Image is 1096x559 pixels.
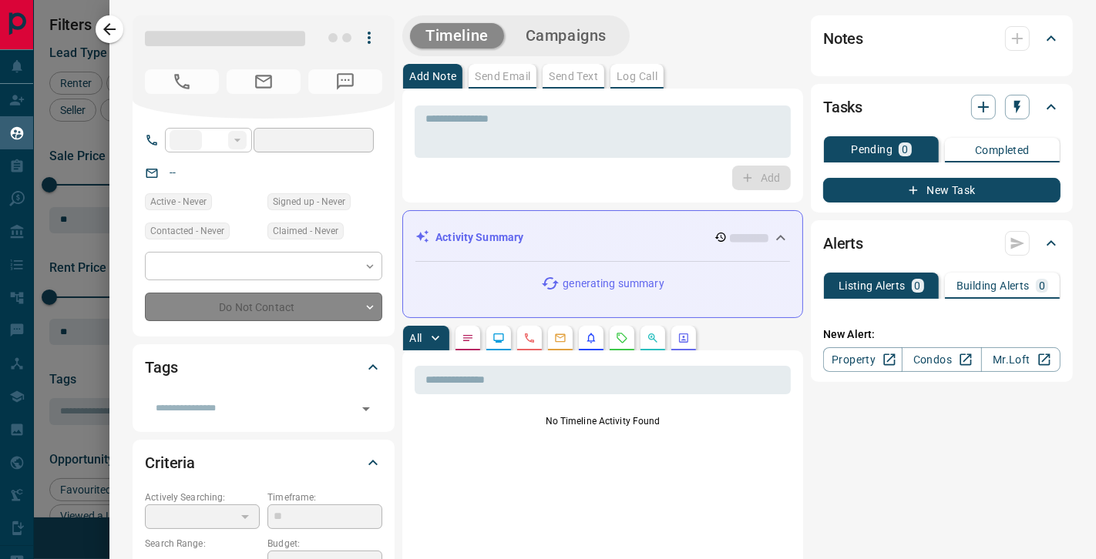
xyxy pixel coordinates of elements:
p: Completed [975,145,1030,156]
span: Active - Never [150,194,207,209]
div: Notes [823,20,1061,57]
p: All [409,333,422,343]
p: Listing Alerts [839,280,906,291]
p: 0 [1039,280,1045,291]
p: 0 [902,144,908,155]
div: Activity Summary [415,223,790,252]
h2: Alerts [823,231,863,256]
h2: Tags [145,355,177,380]
button: Timeline [410,23,504,49]
p: Search Range: [145,537,260,551]
span: Contacted - Never [150,223,224,239]
span: No Number [308,69,382,94]
p: Activity Summary [435,229,523,246]
svg: Listing Alerts [585,332,597,344]
p: Add Note [409,71,456,82]
p: Actively Searching: [145,490,260,504]
p: No Timeline Activity Found [415,414,791,428]
svg: Opportunities [647,332,659,344]
svg: Emails [554,332,566,344]
div: Do Not Contact [145,293,382,321]
svg: Calls [523,332,536,344]
a: Condos [902,347,981,372]
h2: Notes [823,26,863,51]
h2: Criteria [145,450,195,475]
svg: Requests [616,332,628,344]
p: Building Alerts [956,280,1030,291]
div: Tasks [823,89,1061,126]
h2: Tasks [823,95,862,119]
p: Pending [851,144,893,155]
div: Criteria [145,444,382,481]
span: No Email [227,69,301,94]
span: Signed up - Never [273,194,345,209]
p: New Alert: [823,326,1061,343]
div: Alerts [823,225,1061,262]
a: Property [823,347,903,372]
button: New Task [823,178,1061,203]
svg: Lead Browsing Activity [493,332,505,344]
p: 0 [915,280,921,291]
button: Campaigns [510,23,622,49]
svg: Notes [462,332,474,344]
p: generating summary [563,276,664,292]
p: Timeframe: [267,490,382,504]
a: Mr.Loft [981,347,1061,372]
a: -- [170,166,176,179]
p: Budget: [267,537,382,551]
svg: Agent Actions [677,332,690,344]
button: Open [355,398,377,420]
span: No Number [145,69,219,94]
span: Claimed - Never [273,223,338,239]
div: Tags [145,349,382,386]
